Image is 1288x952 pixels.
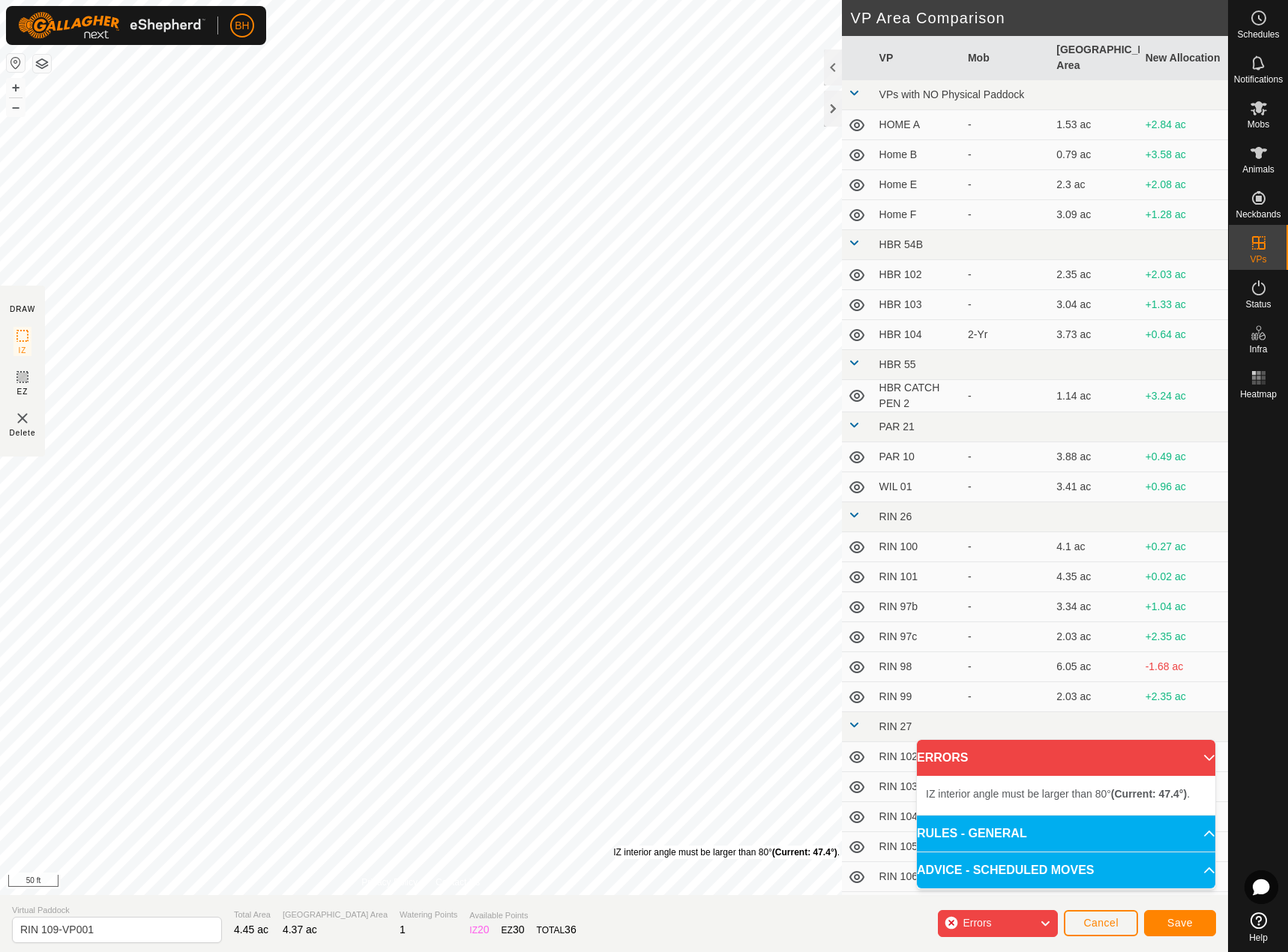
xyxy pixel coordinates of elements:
span: 36 [565,924,577,936]
a: Contact Us [436,876,480,889]
td: 2.03 ac [1050,622,1139,652]
td: +3.24 ac [1140,380,1228,412]
span: Errors [963,917,991,929]
span: PAR 21 [879,421,915,433]
td: 4.35 ac [1050,562,1139,592]
th: New Allocation [1140,36,1228,80]
td: -1.26 ac [1140,892,1228,922]
td: HBR CATCH PEN 2 [873,380,962,412]
span: Mobs [1248,120,1269,129]
td: +0.27 ac [1140,532,1228,562]
span: Delete [10,427,36,439]
td: WIL 01 [873,472,962,502]
td: Home E [873,170,962,200]
td: 1.14 ac [1050,380,1139,412]
span: Available Points [469,909,576,922]
div: IZ [469,922,489,938]
span: Help [1249,933,1268,942]
p-accordion-header: RULES - GENERAL [917,816,1215,852]
div: - [968,659,1044,675]
img: VP [13,409,31,427]
b: (Current: 47.4°) [1111,788,1187,800]
button: Map Layers [33,55,51,73]
td: +2.84 ac [1140,110,1228,140]
div: - [968,267,1044,283]
td: 6.05 ac [1050,652,1139,682]
td: RIN 98 [873,652,962,682]
td: +0.02 ac [1140,562,1228,592]
td: 2.35 ac [1050,260,1139,290]
td: RIN 99 [873,682,962,712]
div: - [968,297,1044,313]
b: (Current: 47.4°) [772,847,837,858]
button: + [7,79,25,97]
div: - [968,629,1044,645]
button: Reset Map [7,54,25,72]
td: HBR 103 [873,290,962,320]
td: Home B [873,140,962,170]
a: Help [1229,906,1288,948]
th: [GEOGRAPHIC_DATA] Area [1050,36,1139,80]
td: +3.58 ac [1140,140,1228,170]
span: Schedules [1237,30,1279,39]
td: RIN 102 [873,742,962,772]
td: HBR 104 [873,320,962,350]
p-accordion-header: ADVICE - SCHEDULED MOVES [917,852,1215,888]
p-accordion-content: ERRORS [917,776,1215,815]
td: +1.33 ac [1140,290,1228,320]
td: RIN 105 [873,832,962,862]
td: 5.63 ac [1050,892,1139,922]
div: - [968,689,1044,705]
td: RIN 97b [873,592,962,622]
td: PAR 10 [873,442,962,472]
img: Gallagher Logo [18,12,205,39]
button: – [7,98,25,116]
div: - [968,599,1044,615]
span: 4.37 ac [283,924,317,936]
td: RIN 104 [873,802,962,832]
span: Heatmap [1240,390,1277,399]
span: 30 [513,924,525,936]
span: Neckbands [1236,210,1281,219]
div: - [968,207,1044,223]
span: Infra [1249,345,1267,354]
span: ERRORS [917,749,968,767]
div: - [968,479,1044,495]
td: -1.68 ac [1140,652,1228,682]
td: +2.35 ac [1140,622,1228,652]
span: Virtual Paddock [12,904,222,917]
td: 3.04 ac [1050,290,1139,320]
td: RIN 106 [873,862,962,892]
td: 4.1 ac [1050,532,1139,562]
td: RIN 97c [873,622,962,652]
p-accordion-header: ERRORS [917,740,1215,776]
td: +1.28 ac [1140,200,1228,230]
th: VP [873,36,962,80]
td: HOME A [873,110,962,140]
td: Home F [873,200,962,230]
td: 2.3 ac [1050,170,1139,200]
div: 2-Yr [968,327,1044,343]
span: [GEOGRAPHIC_DATA] Area [283,909,388,921]
td: +0.64 ac [1140,320,1228,350]
span: Cancel [1083,917,1119,929]
div: - [968,388,1044,404]
span: BH [235,18,249,34]
span: Animals [1242,165,1275,174]
div: - [968,147,1044,163]
td: HBR 102 [873,260,962,290]
td: 0.79 ac [1050,140,1139,170]
th: Mob [962,36,1050,80]
td: 3.73 ac [1050,320,1139,350]
span: EZ [17,386,28,397]
div: - [968,177,1044,193]
td: +2.03 ac [1140,260,1228,290]
td: 3.09 ac [1050,200,1139,230]
td: +0.49 ac [1140,442,1228,472]
td: RIN 100 [873,532,962,562]
a: Privacy Policy [361,876,418,889]
td: 1.53 ac [1050,110,1139,140]
div: IZ interior angle must be larger than 80° . [613,846,840,859]
span: Status [1245,300,1271,309]
h2: VP Area Comparison [851,9,1228,27]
